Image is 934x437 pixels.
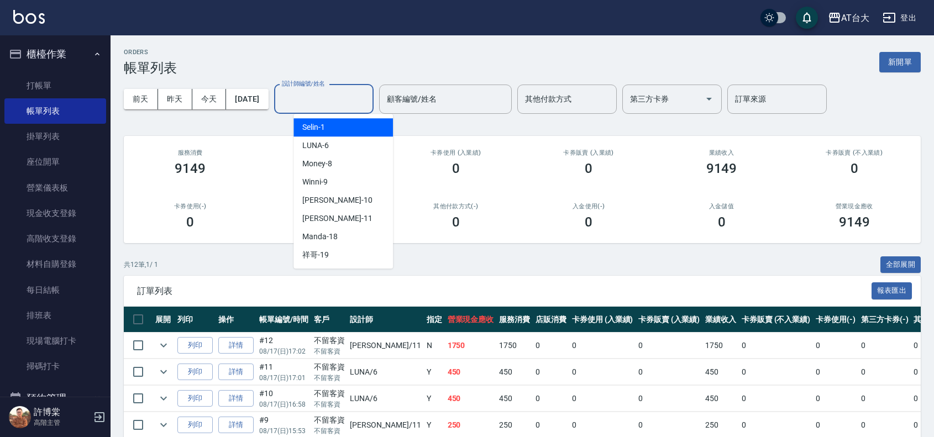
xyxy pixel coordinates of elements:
button: 預約管理 [4,384,106,413]
th: 店販消費 [533,307,569,333]
div: 不留客資 [314,361,345,373]
h3: 0 [452,161,460,176]
h2: 入金儲值 [668,203,774,210]
p: 共 12 筆, 1 / 1 [124,260,158,270]
td: 450 [702,359,739,385]
a: 現場電腦打卡 [4,328,106,354]
h3: 9149 [706,161,737,176]
h2: ORDERS [124,49,177,56]
td: N [424,333,445,359]
p: 08/17 (日) 16:58 [259,399,308,409]
td: 450 [702,386,739,412]
th: 服務消費 [496,307,533,333]
td: 1750 [445,333,497,359]
p: 高階主管 [34,418,90,428]
span: [PERSON_NAME] -11 [302,213,372,224]
td: 0 [813,359,858,385]
td: 0 [739,333,813,359]
h3: 服務消費 [137,149,243,156]
h3: 0 [452,214,460,230]
button: 報表匯出 [872,282,912,299]
td: 450 [496,386,533,412]
td: 0 [739,359,813,385]
h2: 營業現金應收 [801,203,907,210]
a: 材料自購登錄 [4,251,106,277]
th: 第三方卡券(-) [858,307,911,333]
td: 0 [569,333,636,359]
h2: 其他付款方式(-) [403,203,509,210]
td: Y [424,359,445,385]
a: 打帳單 [4,73,106,98]
span: Selin -1 [302,122,325,133]
a: 掃碼打卡 [4,354,106,379]
a: 詳情 [218,364,254,381]
h3: 0 [585,161,592,176]
h3: 9149 [175,161,206,176]
p: 08/17 (日) 17:02 [259,346,308,356]
a: 新開單 [879,56,921,67]
p: 不留客資 [314,399,345,409]
td: LUNA /6 [347,386,423,412]
img: Person [9,406,31,428]
td: #11 [256,359,311,385]
th: 卡券販賣 (不入業績) [739,307,813,333]
div: 不留客資 [314,335,345,346]
h2: 店販消費 [270,149,376,156]
td: [PERSON_NAME] /11 [347,333,423,359]
button: 新開單 [879,52,921,72]
td: 0 [533,386,569,412]
a: 掛單列表 [4,124,106,149]
a: 報表匯出 [872,285,912,296]
h3: 0 [718,214,726,230]
h2: 卡券販賣 (不入業績) [801,149,907,156]
td: LUNA /6 [347,359,423,385]
button: expand row [155,337,172,354]
td: 450 [496,359,533,385]
td: 450 [445,359,497,385]
a: 高階收支登錄 [4,226,106,251]
button: expand row [155,364,172,380]
button: 前天 [124,89,158,109]
td: 0 [533,333,569,359]
h2: 入金使用(-) [536,203,642,210]
td: #12 [256,333,311,359]
a: 排班表 [4,303,106,328]
th: 卡券使用(-) [813,307,858,333]
th: 展開 [153,307,175,333]
a: 每日結帳 [4,277,106,303]
a: 座位開單 [4,149,106,175]
button: 全部展開 [880,256,921,273]
span: Winni -9 [302,176,328,188]
button: 登出 [878,8,921,28]
button: 昨天 [158,89,192,109]
td: #10 [256,386,311,412]
td: 0 [739,386,813,412]
p: 不留客資 [314,346,345,356]
td: 0 [533,359,569,385]
td: 0 [636,333,702,359]
h2: 第三方卡券(-) [270,203,376,210]
h2: 卡券使用 (入業績) [403,149,509,156]
button: 列印 [177,337,213,354]
label: 設計師編號/姓名 [282,80,325,88]
button: expand row [155,417,172,433]
div: 不留客資 [314,388,345,399]
th: 客戶 [311,307,348,333]
button: [DATE] [226,89,268,109]
span: 祥哥 -19 [302,249,329,261]
td: 0 [636,386,702,412]
th: 設計師 [347,307,423,333]
a: 現金收支登錄 [4,201,106,226]
button: Open [700,90,718,108]
td: 0 [813,386,858,412]
th: 卡券販賣 (入業績) [636,307,702,333]
button: 列印 [177,417,213,434]
h2: 卡券使用(-) [137,203,243,210]
button: 櫃檯作業 [4,40,106,69]
td: 0 [858,386,911,412]
button: save [796,7,818,29]
td: 0 [813,333,858,359]
td: 0 [569,359,636,385]
td: 0 [569,386,636,412]
h3: 0 [186,214,194,230]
